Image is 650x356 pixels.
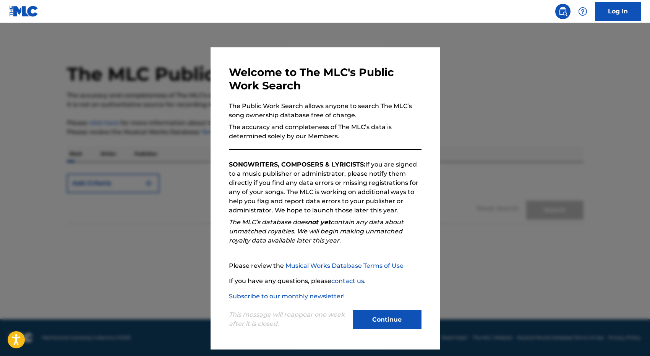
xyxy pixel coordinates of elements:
[595,2,641,21] a: Log In
[575,4,590,19] div: Help
[229,293,345,300] a: Subscribe to our monthly newsletter!
[558,7,567,16] img: search
[9,6,39,17] img: MLC Logo
[578,7,587,16] img: help
[229,160,421,215] p: If you are signed to a music publisher or administrator, please notify them directly if you find ...
[308,218,331,226] strong: not yet
[285,262,404,269] a: Musical Works Database Terms of Use
[229,261,421,270] p: Please review the
[229,310,348,328] p: This message will reappear one week after it is closed.
[229,277,421,286] p: If you have any questions, please .
[331,277,364,285] a: contact us
[555,4,571,19] a: Public Search
[229,218,404,244] em: The MLC’s database does contain any data about unmatched royalties. We will begin making unmatche...
[229,102,421,120] p: The Public Work Search allows anyone to search The MLC’s song ownership database free of charge.
[353,310,421,329] button: Continue
[229,123,421,141] p: The accuracy and completeness of The MLC’s data is determined solely by our Members.
[229,161,365,168] strong: SONGWRITERS, COMPOSERS & LYRICISTS:
[229,66,421,92] h3: Welcome to The MLC's Public Work Search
